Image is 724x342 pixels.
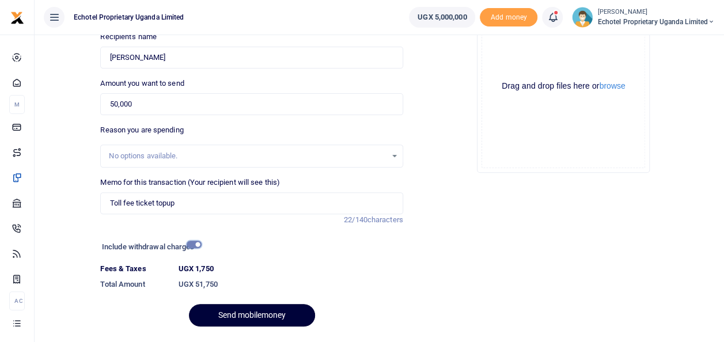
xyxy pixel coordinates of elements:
[404,7,480,28] li: Wallet ballance
[599,82,625,90] button: browse
[344,215,367,224] span: 22/140
[10,11,24,25] img: logo-small
[96,263,173,275] dt: Fees & Taxes
[480,8,537,27] span: Add money
[100,78,184,89] label: Amount you want to send
[480,12,537,21] a: Add money
[100,177,280,188] label: Memo for this transaction (Your recipient will see this)
[100,192,403,214] input: Enter extra information
[9,291,25,310] li: Ac
[418,12,467,23] span: UGX 5,000,000
[100,31,157,43] label: Recipient's name
[597,7,715,17] small: [PERSON_NAME]
[102,242,196,252] h6: Include withdrawal charges
[100,93,403,115] input: UGX
[367,215,403,224] span: characters
[69,12,188,22] span: Echotel Proprietary Uganda Limited
[597,17,715,27] span: Echotel Proprietary Uganda Limited
[179,263,214,275] label: UGX 1,750
[480,8,537,27] li: Toup your wallet
[100,280,169,289] h6: Total Amount
[179,280,403,289] h6: UGX 51,750
[9,95,25,114] li: M
[100,124,183,136] label: Reason you are spending
[100,47,403,69] input: MTN & Airtel numbers are validated
[10,13,24,21] a: logo-small logo-large logo-large
[572,7,715,28] a: profile-user [PERSON_NAME] Echotel Proprietary Uganda Limited
[189,304,315,326] button: Send mobilemoney
[572,7,593,28] img: profile-user
[482,81,645,92] div: Drag and drop files here or
[109,150,386,162] div: No options available.
[409,7,475,28] a: UGX 5,000,000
